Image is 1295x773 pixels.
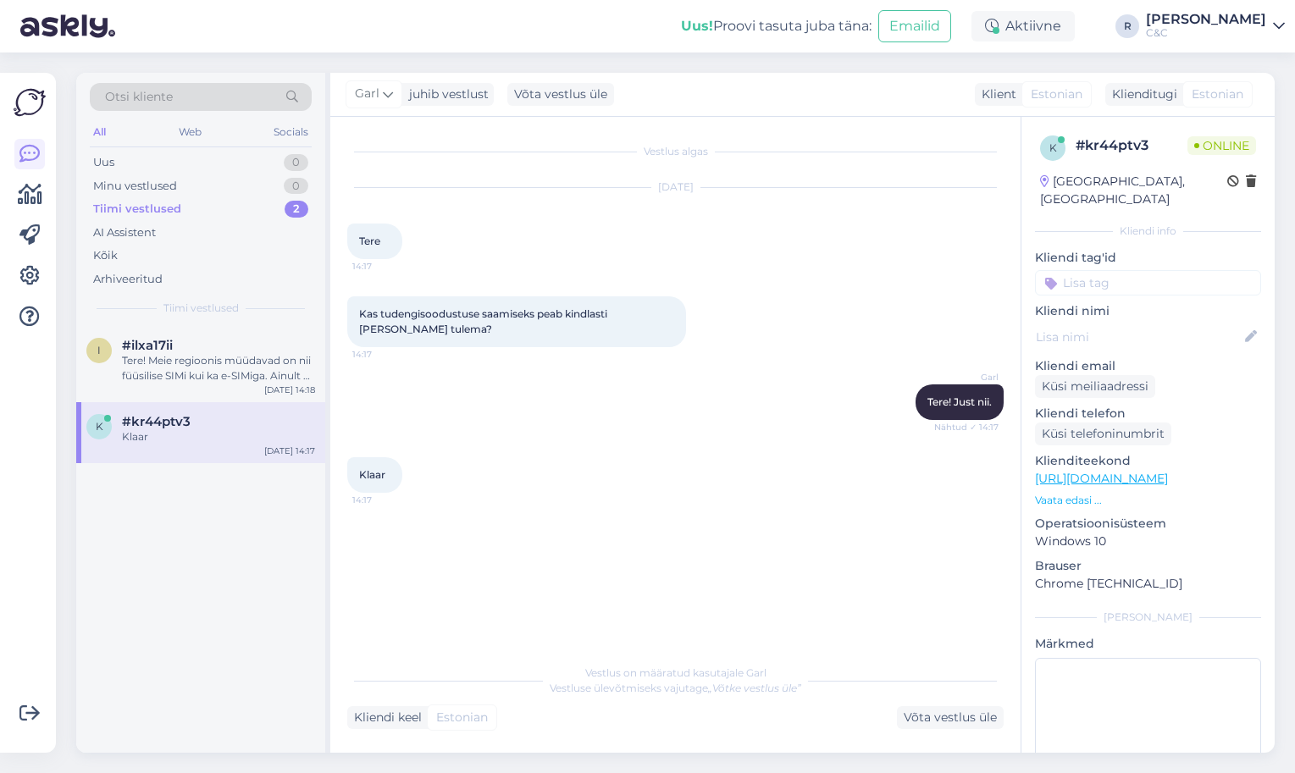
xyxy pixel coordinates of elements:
[347,179,1004,195] div: [DATE]
[402,86,489,103] div: juhib vestlust
[935,371,999,384] span: Garl
[1035,575,1261,593] p: Chrome [TECHNICAL_ID]
[352,348,416,361] span: 14:17
[352,260,416,273] span: 14:17
[436,709,488,726] span: Estonian
[284,154,308,171] div: 0
[93,178,177,195] div: Minu vestlused
[1035,249,1261,267] p: Kliendi tag'id
[934,421,999,433] span: Nähtud ✓ 14:17
[1049,141,1057,154] span: k
[1076,135,1187,156] div: # kr44ptv3
[975,86,1016,103] div: Klient
[585,666,766,679] span: Vestlus on määratud kasutajale Garl
[264,384,315,396] div: [DATE] 14:18
[122,338,173,353] span: #ilxa17ii
[1035,357,1261,375] p: Kliendi email
[1146,13,1266,26] div: [PERSON_NAME]
[971,11,1075,41] div: Aktiivne
[1187,136,1256,155] span: Online
[284,178,308,195] div: 0
[355,85,379,103] span: Garl
[93,271,163,288] div: Arhiveeritud
[1035,471,1168,486] a: [URL][DOMAIN_NAME]
[681,18,713,34] b: Uus!
[105,88,173,106] span: Otsi kliente
[681,16,872,36] div: Proovi tasuta juba täna:
[285,201,308,218] div: 2
[93,247,118,264] div: Kõik
[1105,86,1177,103] div: Klienditugi
[97,344,101,356] span: i
[359,235,380,247] span: Tere
[175,121,205,143] div: Web
[1146,13,1285,40] a: [PERSON_NAME]C&C
[14,86,46,119] img: Askly Logo
[1035,224,1261,239] div: Kliendi info
[96,420,103,433] span: k
[1035,493,1261,508] p: Vaata edasi ...
[347,144,1004,159] div: Vestlus algas
[122,414,191,429] span: #kr44ptv3
[347,709,422,726] div: Kliendi keel
[878,10,951,42] button: Emailid
[359,468,385,481] span: Klaar
[1035,422,1171,445] div: Küsi telefoninumbrit
[1031,86,1082,103] span: Estonian
[507,83,614,106] div: Võta vestlus üle
[93,224,156,241] div: AI Assistent
[1115,14,1139,38] div: R
[1035,270,1261,295] input: Lisa tag
[1036,328,1242,346] input: Lisa nimi
[122,353,315,384] div: Tere! Meie regioonis müüdavad on nii füüsilise SIMi kui ka e-SIMiga. Ainult e-SIMiga on [PERSON_N...
[927,395,992,408] span: Tere! Just nii.
[270,121,312,143] div: Socials
[359,307,610,335] span: Kas tudengisoodustuse saamiseks peab kindlasti [PERSON_NAME] tulema?
[897,706,1004,729] div: Võta vestlus üle
[1035,375,1155,398] div: Küsi meiliaadressi
[93,154,114,171] div: Uus
[1035,533,1261,550] p: Windows 10
[1040,173,1227,208] div: [GEOGRAPHIC_DATA], [GEOGRAPHIC_DATA]
[1035,557,1261,575] p: Brauser
[1035,302,1261,320] p: Kliendi nimi
[1035,635,1261,653] p: Märkmed
[122,429,315,444] div: Klaar
[1192,86,1243,103] span: Estonian
[1146,26,1266,40] div: C&C
[93,201,181,218] div: Tiimi vestlused
[1035,515,1261,533] p: Operatsioonisüsteem
[352,494,416,506] span: 14:17
[1035,405,1261,422] p: Kliendi telefon
[163,301,239,316] span: Tiimi vestlused
[90,121,109,143] div: All
[550,682,801,694] span: Vestluse ülevõtmiseks vajutage
[708,682,801,694] i: „Võtke vestlus üle”
[1035,610,1261,625] div: [PERSON_NAME]
[264,444,315,457] div: [DATE] 14:17
[1035,452,1261,470] p: Klienditeekond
